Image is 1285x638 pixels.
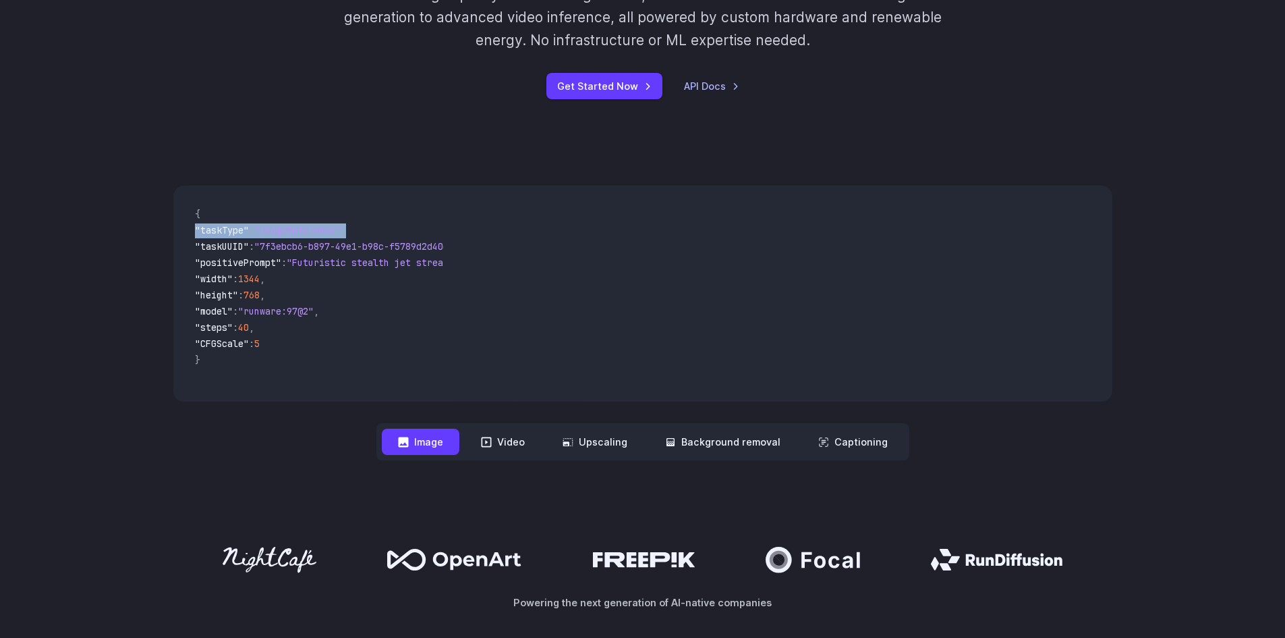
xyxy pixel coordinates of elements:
[173,595,1112,610] p: Powering the next generation of AI-native companies
[684,78,739,94] a: API Docs
[287,257,778,269] span: "Futuristic stealth jet streaking through a neon-lit cityscape with glowing purple exhaust"
[254,224,341,236] span: "imageInference"
[195,289,238,301] span: "height"
[233,321,238,334] span: :
[382,429,459,455] button: Image
[249,240,254,252] span: :
[195,257,281,269] span: "positivePrompt"
[195,354,200,366] span: }
[233,273,238,285] span: :
[233,305,238,317] span: :
[649,429,797,455] button: Background removal
[341,224,346,236] span: ,
[249,224,254,236] span: :
[281,257,287,269] span: :
[802,429,904,455] button: Captioning
[238,321,249,334] span: 40
[260,289,265,301] span: ,
[249,321,254,334] span: ,
[244,289,260,301] span: 768
[249,338,254,350] span: :
[195,338,249,350] span: "CFGScale"
[238,273,260,285] span: 1344
[314,305,319,317] span: ,
[546,73,662,99] a: Get Started Now
[195,240,249,252] span: "taskUUID"
[195,321,233,334] span: "steps"
[260,273,265,285] span: ,
[254,240,459,252] span: "7f3ebcb6-b897-49e1-b98c-f5789d2d40d7"
[195,224,249,236] span: "taskType"
[254,338,260,350] span: 5
[465,429,541,455] button: Video
[195,305,233,317] span: "model"
[238,305,314,317] span: "runware:97@2"
[195,273,233,285] span: "width"
[195,208,200,220] span: {
[238,289,244,301] span: :
[546,429,644,455] button: Upscaling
